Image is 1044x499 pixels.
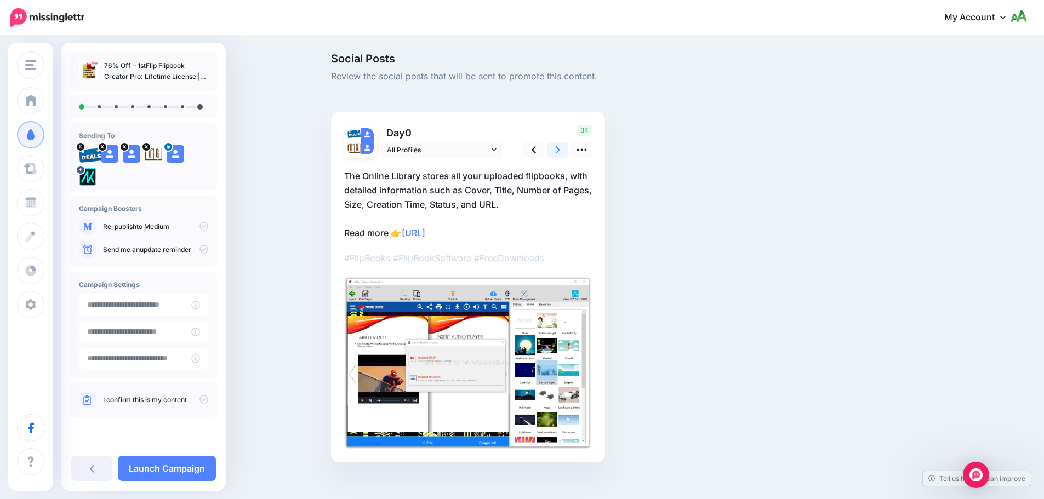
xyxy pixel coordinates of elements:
[103,222,208,232] p: to Medium
[79,60,99,80] img: 97cbf2d6977d044a36e060c471fb42e7_thumb.jpg
[145,145,162,163] img: agK0rCH6-27705.jpg
[103,245,208,255] p: Send me an
[344,251,592,265] p: #FlipBooks #FlipBookSoftware #FreeDownloads
[331,70,840,84] span: Review the social posts that will be sent to promote this content.
[361,141,374,154] img: user_default_image.png
[577,125,592,136] span: 34
[933,4,1028,31] a: My Account
[344,169,592,240] p: The Online Library stores all your uploaded flipbooks, with detailed information such as Cover, T...
[963,462,989,488] div: Open Intercom Messenger
[103,222,136,231] a: Re-publish
[79,168,96,186] img: 300371053_782866562685722_1733786435366177641_n-bsa128417.png
[923,471,1031,486] a: Tell us how we can improve
[381,142,502,158] a: All Profiles
[331,53,840,64] span: Social Posts
[79,145,103,163] img: 95cf0fca748e57b5e67bba0a1d8b2b21-27699.png
[103,395,187,404] a: I confirm this is my content
[79,204,208,213] h4: Campaign Boosters
[405,127,412,139] span: 0
[402,227,425,238] a: [URL]
[140,245,191,254] a: update reminder
[104,60,208,82] p: 76% Off – 1stFlip Flipbook Creator Pro: Lifetime License | Professional HTML5 Flipbook Maker – fo...
[344,276,592,449] img: 4e5cdeff1e5f4d8ad7b040316cdad441.jpg
[381,125,504,141] p: Day
[10,8,84,27] img: Missinglettr
[167,145,184,163] img: user_default_image.png
[101,145,118,163] img: user_default_image.png
[347,141,361,154] img: agK0rCH6-27705.jpg
[387,144,489,156] span: All Profiles
[79,280,208,289] h4: Campaign Settings
[79,131,208,140] h4: Sending To
[25,60,36,70] img: menu.png
[123,145,140,163] img: user_default_image.png
[361,128,374,141] img: user_default_image.png
[347,128,361,138] img: 95cf0fca748e57b5e67bba0a1d8b2b21-27699.png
